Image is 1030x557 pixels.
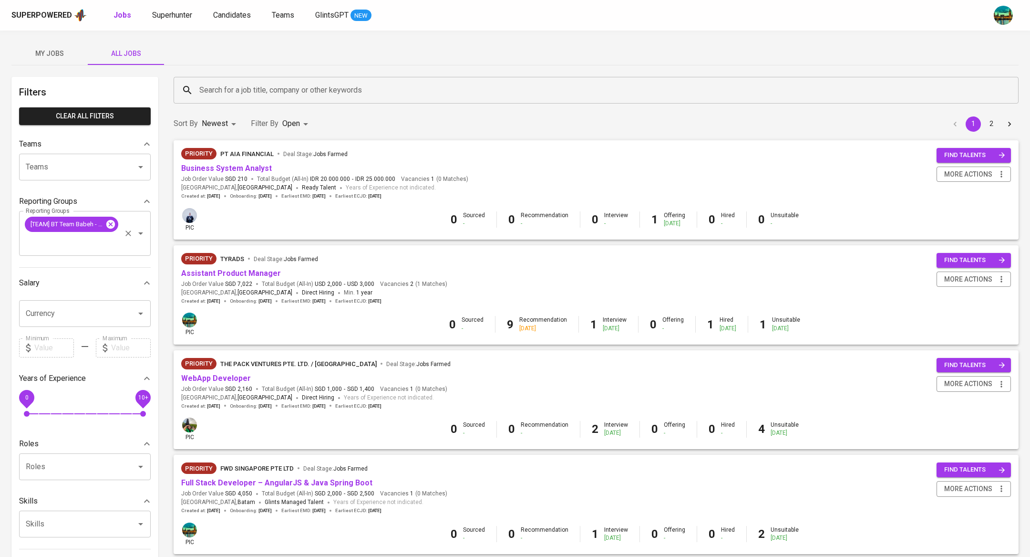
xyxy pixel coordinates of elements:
span: Created at : [181,193,220,200]
div: New Job received from Demand Team [181,253,216,264]
div: [DATE] [664,220,685,228]
p: Sort By [174,118,198,129]
span: Earliest EMD : [281,403,326,410]
span: Priority [181,254,216,263]
div: Recommendation [519,316,567,332]
span: - [344,385,345,393]
span: Earliest ECJD : [335,403,381,410]
input: Value [34,338,74,357]
img: a5d44b89-0c59-4c54-99d0-a63b29d42bd3.jpg [994,6,1013,25]
span: Years of Experience not indicated. [346,183,436,193]
b: 1 [592,527,598,541]
span: USD 3,000 [347,280,374,288]
span: 2 [409,280,413,288]
div: pic [181,312,198,336]
button: Go to next page [1002,116,1017,132]
span: Onboarding : [230,193,272,200]
div: Hired [721,526,735,542]
button: more actions [937,167,1011,182]
div: Years of Experience [19,369,151,388]
button: Clear All filters [19,107,151,125]
span: [DATE] [207,403,220,410]
b: 2 [758,527,765,541]
span: Onboarding : [230,298,272,305]
span: [DATE] [368,507,381,514]
p: Filter By [251,118,278,129]
span: [DATE] [207,507,220,514]
span: Job Order Value [181,385,252,393]
div: - [521,220,568,228]
div: [DATE] [772,325,800,333]
span: Vacancies ( 0 Matches ) [380,385,447,393]
span: 1 [430,175,434,183]
div: - [664,429,685,437]
span: SGD 1,400 [347,385,374,393]
span: Earliest EMD : [281,193,326,200]
div: Teams [19,135,151,154]
p: Skills [19,495,38,507]
span: Earliest ECJD : [335,507,381,514]
span: Deal Stage : [303,465,368,472]
div: - [462,325,484,333]
span: Created at : [181,507,220,514]
span: Deal Stage : [386,361,451,368]
span: [DATE] [312,403,326,410]
span: Total Budget (All-In) [262,385,374,393]
span: more actions [944,483,992,495]
span: [DATE] [368,403,381,410]
span: [DATE] [312,298,326,305]
div: Unsuitable [771,526,799,542]
div: Sourced [462,316,484,332]
a: WebApp Developer [181,374,251,383]
span: [GEOGRAPHIC_DATA] , [181,288,292,298]
span: 1 year [356,289,372,296]
span: [GEOGRAPHIC_DATA] [237,393,292,403]
span: [GEOGRAPHIC_DATA] [237,288,292,298]
div: Sourced [463,421,485,437]
span: FWD Singapore Pte Ltd [220,465,294,472]
img: app logo [74,8,87,22]
span: [GEOGRAPHIC_DATA] , [181,393,292,403]
span: 1 [409,385,413,393]
span: GlintsGPT [315,11,349,20]
span: Jobs Farmed [333,465,368,472]
b: 1 [651,213,658,226]
b: 0 [451,213,457,226]
span: find talents [944,360,1005,371]
b: 0 [508,213,515,226]
span: Ready Talent [302,184,336,191]
div: [DATE] [720,325,736,333]
h6: Filters [19,84,151,100]
div: pic [181,417,198,441]
span: Vacancies ( 0 Matches ) [380,490,447,498]
span: Job Order Value [181,175,247,183]
div: New Job received from Demand Team [181,358,216,369]
a: Assistant Product Manager [181,269,281,278]
span: - [344,490,345,498]
span: find talents [944,464,1005,475]
span: Open [282,119,300,128]
span: Job Order Value [181,490,252,498]
button: more actions [937,272,1011,287]
span: Priority [181,464,216,473]
span: All Jobs [93,48,158,60]
nav: pagination navigation [946,116,1019,132]
span: Jobs Farmed [313,151,348,158]
span: Tyrads [220,255,244,263]
button: Open [134,160,147,174]
div: - [721,220,735,228]
div: Skills [19,492,151,511]
b: 1 [760,318,766,331]
div: Unsuitable [771,421,799,437]
span: Years of Experience not indicated. [344,393,434,403]
b: 0 [758,213,765,226]
div: - [771,220,799,228]
span: Glints Managed Talent [265,499,324,505]
div: Unsuitable [771,211,799,228]
div: Recommendation [521,421,568,437]
div: Open [282,115,311,133]
div: Newest [202,115,239,133]
span: [GEOGRAPHIC_DATA] [237,183,292,193]
span: Vacancies ( 0 Matches ) [401,175,468,183]
span: Job Order Value [181,280,252,288]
